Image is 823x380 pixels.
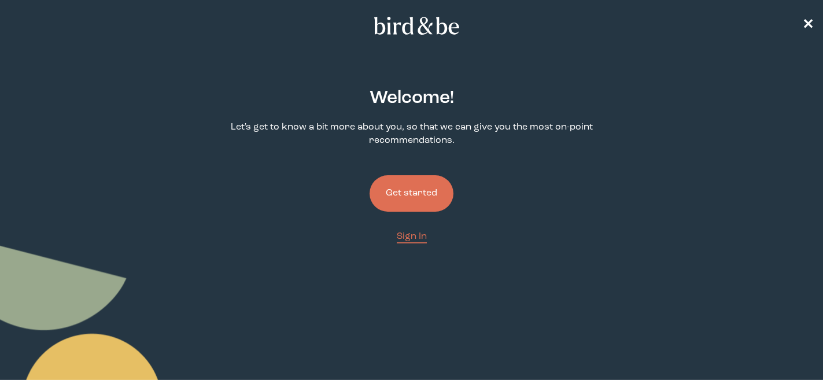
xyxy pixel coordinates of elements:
p: Let's get to know a bit more about you, so that we can give you the most on-point recommendations. [215,121,608,147]
button: Get started [370,175,453,212]
span: ✕ [802,19,814,32]
a: Get started [370,157,453,230]
iframe: Gorgias live chat messenger [765,326,811,368]
a: ✕ [802,16,814,36]
a: Sign In [397,230,427,244]
h2: Welcome ! [370,85,454,112]
span: Sign In [397,232,427,241]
